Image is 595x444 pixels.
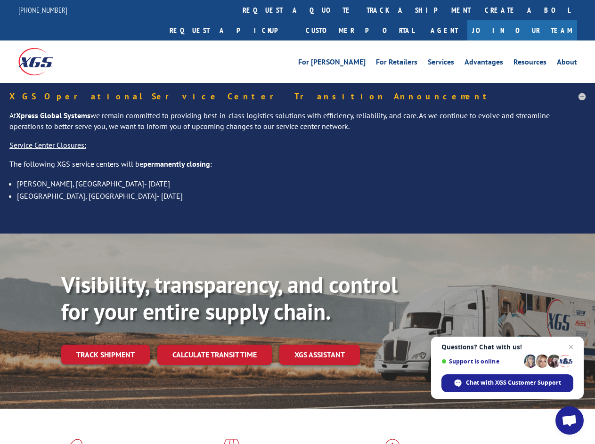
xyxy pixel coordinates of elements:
[466,379,561,387] span: Chat with XGS Customer Support
[465,58,503,69] a: Advantages
[421,20,467,40] a: Agent
[279,345,360,365] a: XGS ASSISTANT
[18,5,67,15] a: [PHONE_NUMBER]
[16,111,90,120] strong: Xpress Global Systems
[9,92,586,101] h5: XGS Operational Service Center Transition Announcement
[9,110,586,140] p: At we remain committed to providing best-in-class logistics solutions with efficiency, reliabilit...
[298,58,366,69] a: For [PERSON_NAME]
[163,20,299,40] a: Request a pickup
[441,358,521,365] span: Support is online
[17,178,586,190] li: [PERSON_NAME], [GEOGRAPHIC_DATA]- [DATE]
[467,20,577,40] a: Join Our Team
[513,58,546,69] a: Resources
[299,20,421,40] a: Customer Portal
[441,374,573,392] span: Chat with XGS Customer Support
[557,58,577,69] a: About
[61,345,150,364] a: Track shipment
[17,190,586,202] li: [GEOGRAPHIC_DATA], [GEOGRAPHIC_DATA]- [DATE]
[428,58,454,69] a: Services
[376,58,417,69] a: For Retailers
[61,270,398,326] b: Visibility, transparency, and control for your entire supply chain.
[157,345,272,365] a: Calculate transit time
[9,159,586,178] p: The following XGS service centers will be :
[9,140,86,150] u: Service Center Closures:
[555,406,584,435] a: Open chat
[441,343,573,351] span: Questions? Chat with us!
[143,159,210,169] strong: permanently closing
